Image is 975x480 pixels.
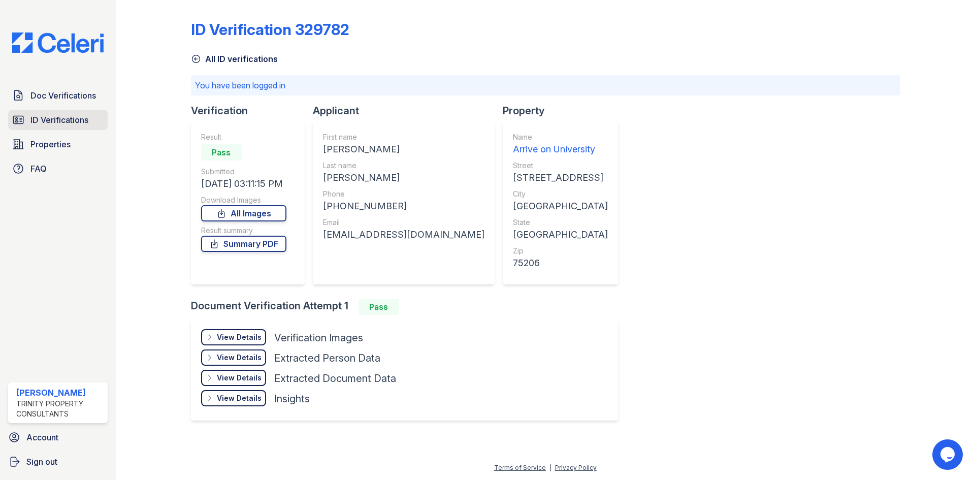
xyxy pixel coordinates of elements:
[513,256,608,270] div: 75206
[30,114,88,126] span: ID Verifications
[549,464,551,471] div: |
[201,177,286,191] div: [DATE] 03:11:15 PM
[323,142,484,156] div: [PERSON_NAME]
[191,20,349,39] div: ID Verification 329782
[8,110,108,130] a: ID Verifications
[195,79,896,91] p: You have been logged in
[30,163,47,175] span: FAQ
[513,161,608,171] div: Street
[513,217,608,228] div: State
[201,167,286,177] div: Submitted
[513,171,608,185] div: [STREET_ADDRESS]
[8,134,108,154] a: Properties
[513,246,608,256] div: Zip
[26,431,58,443] span: Account
[30,89,96,102] span: Doc Verifications
[323,217,484,228] div: Email
[4,427,112,447] a: Account
[201,236,286,252] a: Summary PDF
[201,132,286,142] div: Result
[191,299,626,315] div: Document Verification Attempt 1
[323,199,484,213] div: [PHONE_NUMBER]
[323,161,484,171] div: Last name
[513,132,608,142] div: Name
[4,452,112,472] a: Sign out
[191,53,278,65] a: All ID verifications
[191,104,313,118] div: Verification
[513,142,608,156] div: Arrive on University
[8,158,108,179] a: FAQ
[217,373,262,383] div: View Details
[30,138,71,150] span: Properties
[513,199,608,213] div: [GEOGRAPHIC_DATA]
[274,351,380,365] div: Extracted Person Data
[513,132,608,156] a: Name Arrive on University
[323,171,484,185] div: [PERSON_NAME]
[217,332,262,342] div: View Details
[503,104,626,118] div: Property
[313,104,503,118] div: Applicant
[274,331,363,345] div: Verification Images
[513,189,608,199] div: City
[26,456,57,468] span: Sign out
[201,195,286,205] div: Download Images
[16,399,104,419] div: Trinity Property Consultants
[217,353,262,363] div: View Details
[555,464,597,471] a: Privacy Policy
[201,205,286,221] a: All Images
[323,189,484,199] div: Phone
[323,228,484,242] div: [EMAIL_ADDRESS][DOMAIN_NAME]
[513,228,608,242] div: [GEOGRAPHIC_DATA]
[494,464,546,471] a: Terms of Service
[274,371,396,386] div: Extracted Document Data
[323,132,484,142] div: First name
[201,226,286,236] div: Result summary
[274,392,310,406] div: Insights
[217,393,262,403] div: View Details
[16,387,104,399] div: [PERSON_NAME]
[932,439,965,470] iframe: chat widget
[201,144,242,161] div: Pass
[4,33,112,53] img: CE_Logo_Blue-a8612792a0a2168367f1c8372b55b34899dd931a85d93a1a3d3e32e68fde9ad4.png
[359,299,399,315] div: Pass
[8,85,108,106] a: Doc Verifications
